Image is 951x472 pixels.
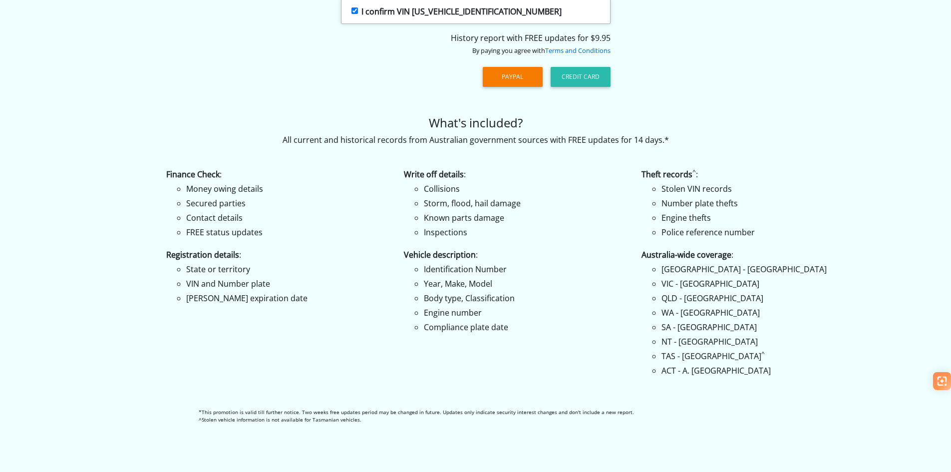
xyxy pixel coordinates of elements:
li: Collisions [424,183,627,195]
div: History report with FREE updates for $9.95 [341,32,611,56]
button: Credit Card [551,67,611,87]
li: Police reference number [661,226,864,238]
strong: Australia-wide coverage [641,249,731,260]
li: Contact details [186,212,389,224]
li: Money owing details [186,183,389,195]
strong: Registration details [166,249,239,260]
li: Stolen VIN records [661,183,864,195]
li: : [404,249,627,333]
strong: Finance Check [166,169,220,180]
li: State or territory [186,263,389,275]
p: *This promotion is valid till further notice. Two weeks free updates period may be changed in fut... [199,409,753,424]
li: Storm, flood, hail damage [424,197,627,209]
li: : [166,249,389,304]
li: : [641,249,864,377]
li: Year, Make, Model [424,278,627,290]
button: PayPal [483,67,543,87]
li: : [166,168,389,238]
li: Compliance plate date [424,321,627,333]
a: Terms and Conditions [545,46,611,55]
li: Body type, Classification [424,292,627,304]
li: VIN and Number plate [186,278,389,290]
h4: What's included? [7,116,944,130]
li: Known parts damage [424,212,627,224]
li: FREE status updates [186,226,389,238]
li: Secured parties [186,197,389,209]
li: ACT - A. [GEOGRAPHIC_DATA] [661,365,864,377]
p: All current and historical records from Australian government sources with FREE updates for 14 days. [7,134,944,146]
li: VIC - [GEOGRAPHIC_DATA] [661,278,864,290]
li: : [404,168,627,238]
li: Engine number [424,307,627,319]
li: QLD - [GEOGRAPHIC_DATA] [661,292,864,304]
li: WA - [GEOGRAPHIC_DATA] [661,307,864,319]
li: : [641,168,864,238]
strong: Theft records [641,169,692,180]
strong: I confirm VIN [US_VEHICLE_IDENTIFICATION_NUMBER] [361,6,562,17]
li: [PERSON_NAME] expiration date [186,292,389,304]
input: I confirm VIN [US_VEHICLE_IDENTIFICATION_NUMBER] [351,7,358,14]
li: [GEOGRAPHIC_DATA] - [GEOGRAPHIC_DATA] [661,263,864,275]
li: NT - [GEOGRAPHIC_DATA] [661,336,864,348]
li: Inspections [424,226,627,238]
li: TAS - [GEOGRAPHIC_DATA] [661,350,864,362]
li: SA - [GEOGRAPHIC_DATA] [661,321,864,333]
small: By paying you agree with [472,46,611,55]
li: Engine thefts [661,212,864,224]
sup: ^ [692,168,696,176]
sup: ^ [761,350,765,358]
li: Number plate thefts [661,197,864,209]
li: Identification Number [424,263,627,275]
strong: Vehicle description [404,249,476,260]
strong: Write off details [404,169,464,180]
